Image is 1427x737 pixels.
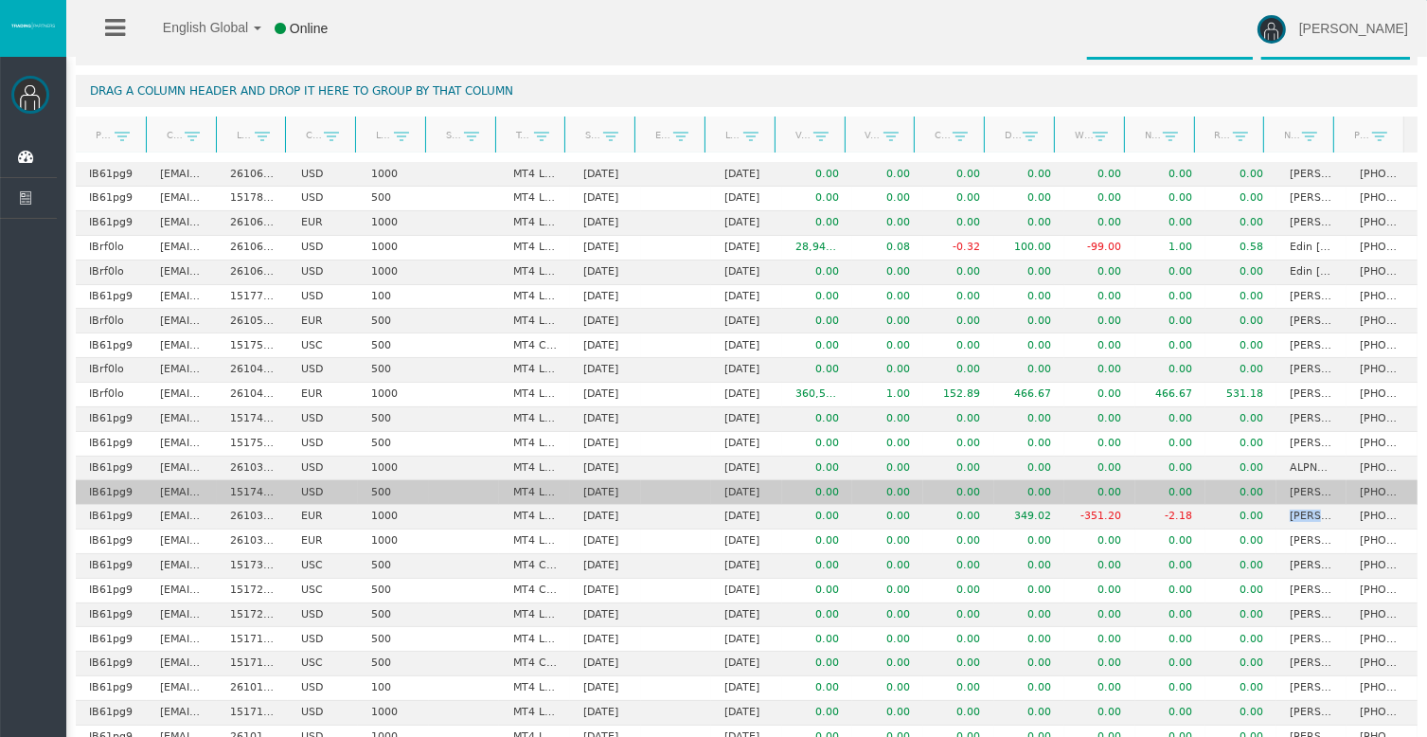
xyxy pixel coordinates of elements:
td: USD [288,261,359,285]
td: 1000 [358,261,429,285]
td: 0.00 [1135,480,1206,505]
td: 0.00 [994,261,1065,285]
td: 26106434 [217,211,288,236]
a: Type [504,123,534,149]
td: [DATE] [570,432,641,457]
td: 0.00 [782,162,853,187]
td: [DATE] [570,236,641,261]
td: 0.00 [994,333,1065,358]
a: Net deposits [1133,123,1163,149]
td: [DATE] [711,457,782,481]
td: MT4 LiveFloatingSpreadAccount [499,285,570,310]
td: 0.00 [1135,285,1206,310]
td: [DATE] [711,162,782,187]
td: 100 [358,285,429,310]
td: [PHONE_NUMBER] [1347,236,1418,261]
td: IBrf0lo [76,236,147,261]
a: End Date [644,123,674,149]
td: [EMAIL_ADDRESS][DOMAIN_NAME] [147,407,218,432]
td: 0.00 [1135,187,1206,211]
td: [DATE] [711,333,782,358]
td: USD [288,236,359,261]
td: 28,942.88 [782,236,853,261]
td: [EMAIL_ADDRESS][DOMAIN_NAME] [147,554,218,579]
td: [EMAIL_ADDRESS][DOMAIN_NAME] [147,261,218,285]
td: 0.00 [923,358,994,383]
td: IB61pg9 [76,505,147,530]
td: 0.00 [923,309,994,333]
td: 0.00 [782,457,853,481]
td: 1000 [358,530,429,554]
td: [PERSON_NAME] [1276,333,1347,358]
td: USD [288,187,359,211]
td: [PHONE_NUMBER] [1347,333,1418,358]
td: 15175036 [217,432,288,457]
td: 15174990 [217,407,288,432]
td: 0.00 [852,432,923,457]
td: 0.00 [852,480,923,505]
td: -0.32 [923,236,994,261]
td: [PERSON_NAME] [PERSON_NAME] [1276,162,1347,187]
td: 0.00 [994,211,1065,236]
td: 0.00 [852,333,923,358]
td: MT4 LiveFloatingSpreadAccount [499,407,570,432]
td: [PERSON_NAME] [PERSON_NAME] [PERSON_NAME] [1276,383,1347,407]
td: 0.00 [1064,261,1135,285]
td: 0.00 [852,211,923,236]
td: 0.00 [994,530,1065,554]
td: 1.00 [1135,236,1206,261]
td: [PHONE_NUMBER] [1347,358,1418,383]
td: [PHONE_NUMBER] [1347,285,1418,310]
td: 0.00 [852,261,923,285]
td: 500 [358,333,429,358]
a: Phone [1342,123,1372,149]
a: Volume lots [853,123,883,149]
td: MT4 LiveFixedSpreadAccount [499,309,570,333]
td: 0.00 [1064,187,1135,211]
td: 26104780 [217,383,288,407]
a: Start Date [574,122,604,149]
td: 0.00 [852,407,923,432]
td: [PHONE_NUMBER] [1347,505,1418,530]
td: 0.00 [923,530,994,554]
td: 0.00 [1135,432,1206,457]
td: MT4 LiveFixedSpreadAccount [499,358,570,383]
td: 26105075 [217,309,288,333]
td: IB61pg9 [76,187,147,211]
td: 0.00 [1205,309,1276,333]
td: 0.00 [1205,358,1276,383]
td: 0.00 [1135,333,1206,358]
td: [DATE] [570,211,641,236]
td: 1000 [358,162,429,187]
a: Login [224,123,255,149]
td: 0.00 [852,358,923,383]
td: 0.00 [923,211,994,236]
td: 0.00 [782,211,853,236]
td: 15173792 [217,554,288,579]
td: [PHONE_NUMBER] [1347,530,1418,554]
td: USD [288,432,359,457]
td: [DATE] [711,530,782,554]
td: [PHONE_NUMBER] [1347,309,1418,333]
td: 26106822 [217,162,288,187]
td: 0.00 [994,187,1065,211]
td: 0.00 [782,309,853,333]
td: 100.00 [994,236,1065,261]
span: [PERSON_NAME] [1299,21,1408,36]
td: [EMAIL_ADDRESS][DOMAIN_NAME] [147,333,218,358]
td: 0.00 [1205,480,1276,505]
td: 500 [358,480,429,505]
td: [PERSON_NAME] [1276,309,1347,333]
td: 0.00 [994,309,1065,333]
td: 0.00 [1205,530,1276,554]
td: [PERSON_NAME] [PERSON_NAME] [1276,285,1347,310]
td: 0.00 [1205,162,1276,187]
td: IB61pg9 [76,211,147,236]
td: 1000 [358,505,429,530]
td: -351.20 [1064,505,1135,530]
td: [DATE] [711,407,782,432]
a: Real equity [1203,123,1233,149]
td: [PERSON_NAME] y rubi [1276,187,1347,211]
td: 26106369 [217,236,288,261]
td: Edin [PERSON_NAME] [1276,261,1347,285]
